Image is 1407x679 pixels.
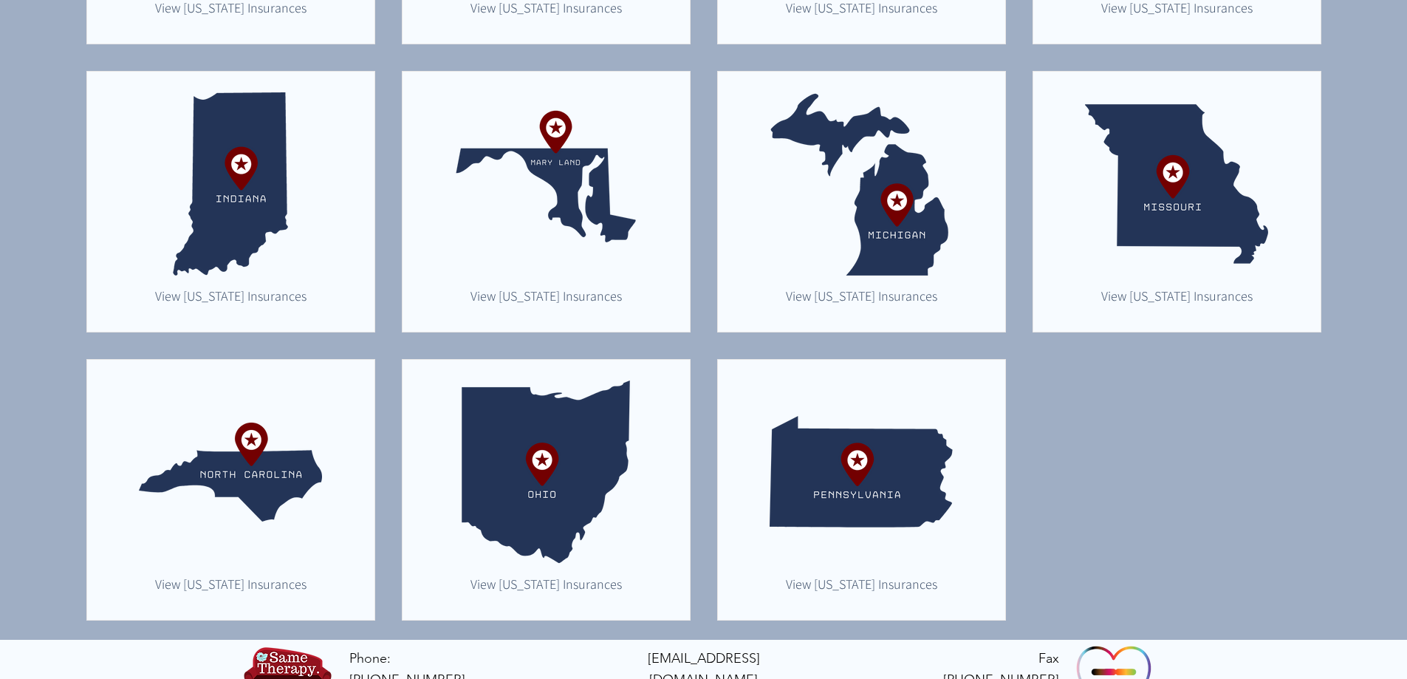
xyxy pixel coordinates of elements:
span: View [US_STATE] Insurances [155,576,307,593]
span: View [US_STATE] Insurances [470,576,622,593]
img: TelebehavioralHealth.US Placeholder [139,381,322,564]
a: View Maryland Insurances [462,284,630,307]
img: TelebehavioralHealth.US Placeholder [770,381,953,564]
a: View Missouri Insurances [1093,284,1261,307]
img: TelebehavioralHealth.US Placeholder [139,92,322,276]
a: View Michigan Insurances [778,284,945,307]
img: TelebehavioralHealth.US Placeholder [454,381,637,564]
span: View [US_STATE] Insurances [155,287,307,304]
a: View Ohio Insurances [462,573,630,595]
span: View [US_STATE] Insurances [786,576,937,593]
a: View Indiana Insurances [147,284,315,307]
a: View North Carolina Insurances [147,573,315,595]
span: View [US_STATE] Insurances [1101,287,1253,304]
img: TelebehavioralHealth.US Placeholder [454,92,637,276]
img: TelebehavioralHealth.US Placeholder [1085,92,1268,276]
img: TelebehavioralHealth.US Placeholder [770,92,953,276]
span: View [US_STATE] Insurances [470,287,622,304]
a: View Pennsylvania Insurances [778,573,945,595]
span: View [US_STATE] Insurances [786,287,937,304]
